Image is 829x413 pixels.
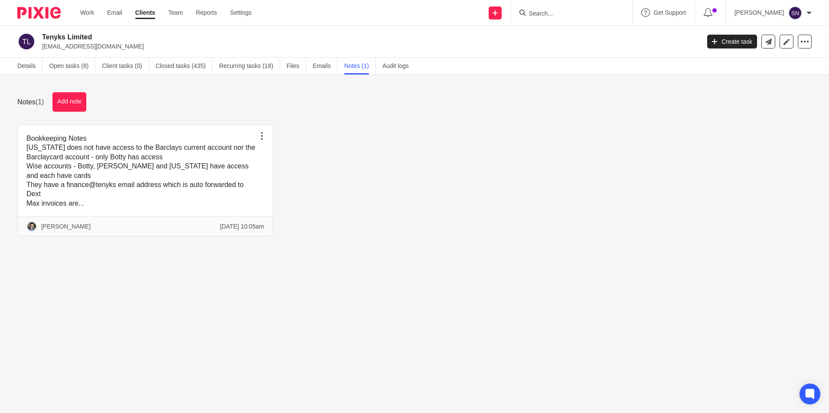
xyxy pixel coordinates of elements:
a: Notes (1) [343,58,375,74]
h1: Notes [17,97,45,106]
p: [PERSON_NAME] [41,222,89,231]
a: Create task [707,35,757,48]
span: (1) [36,98,45,105]
a: Details [17,58,43,74]
a: Audit logs [381,58,414,74]
a: Open tasks (8) [49,58,95,74]
a: Files [286,58,306,74]
a: Email [107,8,121,17]
img: Pixie [17,7,61,19]
a: Settings [229,8,252,17]
h2: Tenyks Limited [42,32,563,42]
button: Add note [53,92,88,112]
img: svg%3E [17,32,36,51]
a: Emails [312,58,336,74]
a: Closed tasks (435) [155,58,212,74]
a: Clients [134,8,154,17]
p: [EMAIL_ADDRESS][DOMAIN_NAME] [42,42,694,51]
img: 1530183611242%20(1).jpg [26,221,37,232]
span: Get Support [655,10,688,16]
a: Recurring tasks (18) [219,58,280,74]
a: Reports [195,8,216,17]
img: svg%3E [788,6,802,20]
p: [PERSON_NAME] [736,8,784,17]
input: Search [529,10,607,18]
a: Client tasks (0) [102,58,149,74]
a: Team [167,8,182,17]
a: Work [80,8,94,17]
p: [DATE] 10:05am [221,222,264,231]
